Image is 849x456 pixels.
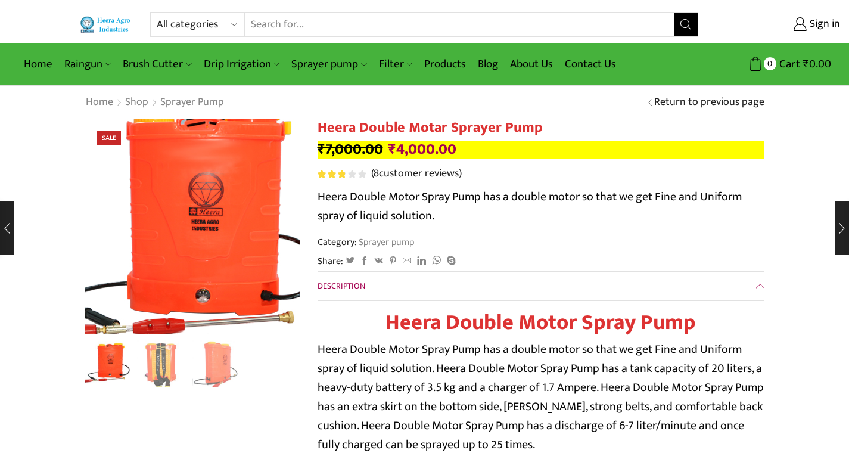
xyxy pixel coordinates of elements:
a: Sprayer pump [285,50,372,78]
a: Sprayer pump [160,95,225,110]
h1: Heera Double Motar Sprayer Pump [318,119,764,137]
a: 0 Cart ₹0.00 [710,53,831,75]
bdi: 4,000.00 [388,137,456,162]
bdi: 7,000.00 [318,137,383,162]
a: Return to previous page [654,95,764,110]
a: Shop [125,95,149,110]
a: IMG_4885 [137,340,186,389]
li: 3 / 3 [192,340,242,387]
bdi: 0.00 [803,55,831,73]
button: Search button [674,13,698,36]
span: 0 [764,57,776,70]
div: Rated 2.88 out of 5 [318,170,366,178]
li: 2 / 3 [137,340,186,387]
li: 1 / 3 [82,340,132,387]
span: 8 [374,165,379,182]
span: 8 [318,170,368,178]
span: Rated out of 5 based on customer ratings [318,170,346,178]
span: ₹ [388,137,396,162]
a: Home [18,50,58,78]
a: Sprayer pump [357,234,414,250]
nav: Breadcrumb [85,95,225,110]
div: 1 / 3 [85,119,300,334]
a: Products [418,50,472,78]
a: Brush Cutter [117,50,197,78]
a: Blog [472,50,504,78]
span: Description [318,279,365,293]
span: ₹ [803,55,809,73]
a: (8customer reviews) [371,166,462,182]
strong: Heera Double Motor Spray Pump [385,305,696,340]
a: Contact Us [559,50,622,78]
input: Search for... [245,13,674,36]
a: About Us [504,50,559,78]
a: Home [85,95,114,110]
span: Cart [776,56,800,72]
img: Double Motor Spray Pump [82,338,132,387]
p: Heera Double Motor Spray Pump has a double motor so that we get Fine and Uniform spray of liquid ... [318,187,764,225]
a: IMG_4882 [192,340,242,389]
span: Category: [318,235,414,249]
a: Raingun [58,50,117,78]
span: Sign in [807,17,840,32]
a: Description [318,272,764,300]
p: Heera Double Motor Spray Pump has a double motor so that we get Fine and Uniform spray of liquid ... [318,340,764,454]
a: Drip Irrigation [198,50,285,78]
a: Sign in [716,14,840,35]
span: Sale [97,131,121,145]
span: ₹ [318,137,325,162]
span: Share: [318,255,343,268]
a: Filter [373,50,418,78]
